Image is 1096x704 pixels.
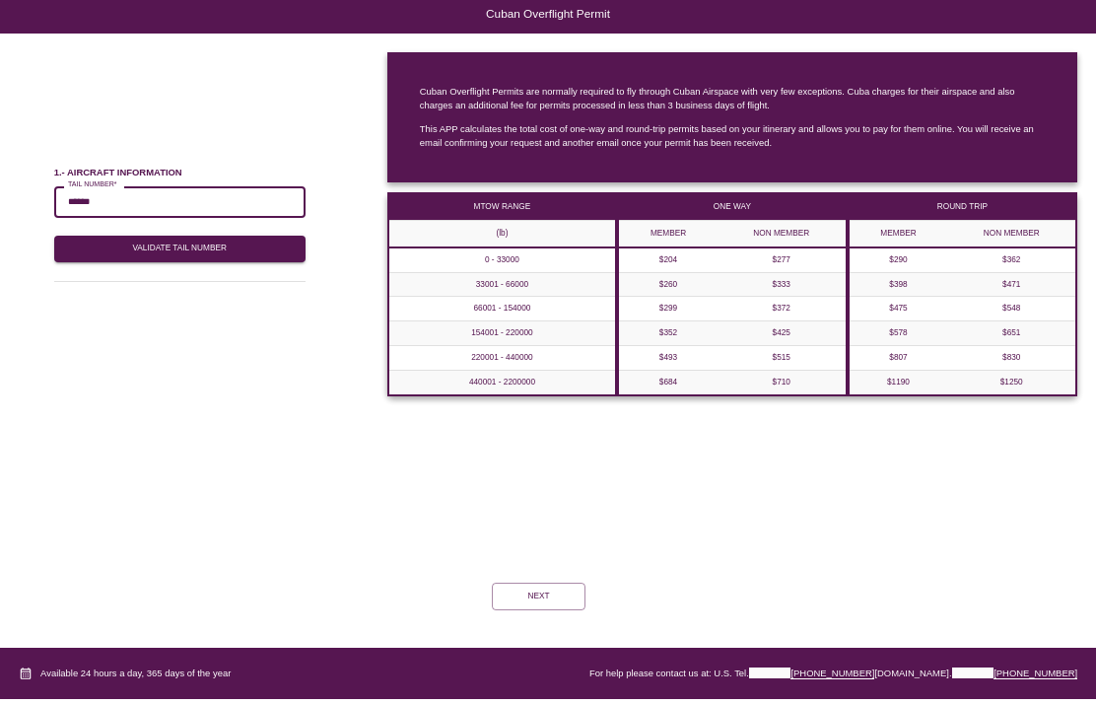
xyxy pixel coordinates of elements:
td: $290 [849,252,948,277]
td: $333 [718,277,847,302]
th: MEMBER [618,225,718,252]
td: $260 [618,277,718,302]
td: $299 [618,302,718,326]
td: $425 [718,326,847,351]
td: $807 [849,351,948,376]
td: $471 [947,277,1076,302]
th: 33001 - 66000 [388,277,616,302]
td: $352 [618,326,718,351]
td: $515 [718,351,847,376]
th: (lb) [388,225,616,252]
td: $1190 [849,375,948,399]
th: ONE WAY [618,198,846,226]
div: This APP calculates the total cost of one-way and round-trip permits based on your itinerary and ... [420,127,1045,155]
th: NON MEMBER [718,225,847,252]
button: Next [492,588,585,615]
td: $651 [947,326,1076,351]
th: MTOW RANGE [388,198,616,226]
button: Validate Tail Number [54,241,306,266]
th: NON MEMBER [947,225,1076,252]
table: a dense table [848,197,1077,401]
td: $204 [618,252,718,277]
div: Available 24 hours a day, 365 days of the year [19,671,231,685]
td: $398 [849,277,948,302]
td: $548 [947,302,1076,326]
td: $684 [618,375,718,399]
td: $277 [718,252,847,277]
div: For help please contact us at: U.S. Tel. [DOMAIN_NAME]. [589,671,1077,685]
label: TAIL NUMBER* [68,183,117,193]
th: 220001 - 440000 [388,351,616,376]
th: 0 - 33000 [388,252,616,277]
th: ROUND TRIP [849,198,1076,226]
div: Cuban Overflight Permits are normally required to fly through Cuban Airspace with very few except... [420,90,1045,117]
td: $1250 [947,375,1076,399]
td: $475 [849,302,948,326]
th: MEMBER [849,225,948,252]
td: $372 [718,302,847,326]
td: $578 [849,326,948,351]
td: $710 [718,375,847,399]
td: $362 [947,252,1076,277]
td: $493 [618,351,718,376]
th: 440001 - 2200000 [388,375,616,399]
th: 154001 - 220000 [388,326,616,351]
h6: Cuban Overflight Permit [46,19,1050,20]
table: a dense table [387,197,617,401]
th: 66001 - 154000 [388,302,616,326]
table: a dense table [617,197,847,401]
h6: 1.- AIRCRAFT INFORMATION [54,172,306,183]
td: $830 [947,351,1076,376]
